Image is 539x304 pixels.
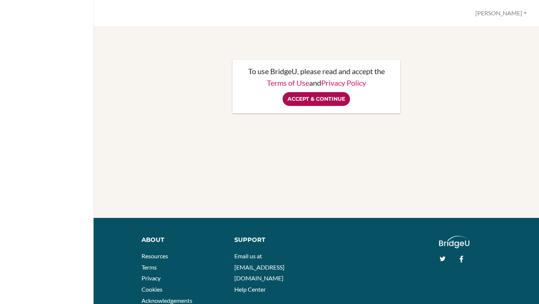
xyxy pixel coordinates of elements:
[234,286,266,293] a: Help Center
[321,78,366,87] a: Privacy Policy
[240,67,393,75] p: To use BridgeU, please read and accept the
[141,286,162,293] a: Cookies
[141,236,223,244] div: About
[472,6,530,20] button: [PERSON_NAME]
[240,79,393,86] p: and
[234,252,284,282] a: Email us at [EMAIL_ADDRESS][DOMAIN_NAME]
[234,236,311,244] div: Support
[141,264,157,271] a: Terms
[141,297,192,304] a: Acknowledgements
[439,236,469,248] img: logo_white@2x-f4f0deed5e89b7ecb1c2cc34c3e3d731f90f0f143d5ea2071677605dd97b5244.png
[141,252,168,259] a: Resources
[267,78,309,87] a: Terms of Use
[141,274,161,282] a: Privacy
[283,92,350,106] input: Accept & Continue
